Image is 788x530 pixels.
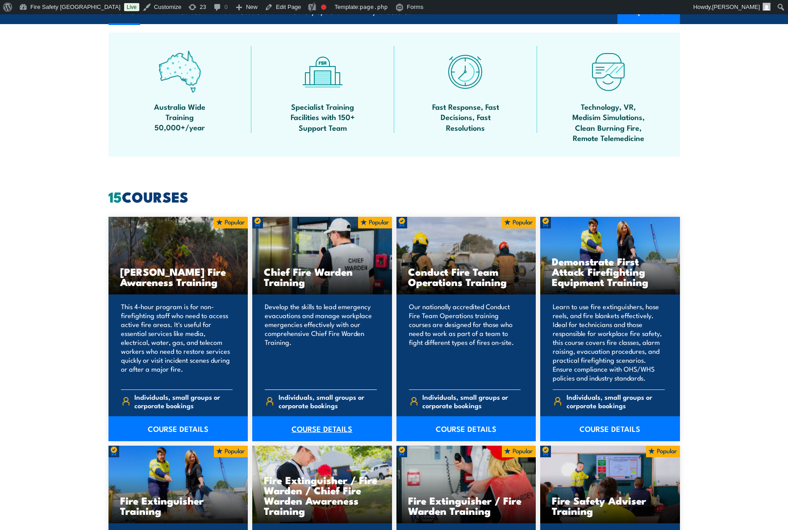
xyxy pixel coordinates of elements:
[552,256,668,287] h3: Demonstrate First Attack Firefighting Equipment Training
[553,302,665,382] p: Learn to use fire extinguishers, hose reels, and fire blankets effectively. Ideal for technicians...
[321,4,326,10] div: Focus keyphrase not set
[252,416,392,441] a: COURSE DETAILS
[444,50,487,93] img: fast-icon
[408,266,525,287] h3: Conduct Fire Team Operations Training
[158,50,201,93] img: auswide-icon
[425,101,506,132] span: Fast Response, Fast Decisions, Fast Resolutions
[120,266,237,287] h3: [PERSON_NAME] Fire Awareness Training
[422,393,521,410] span: Individuals, small groups or corporate bookings
[134,393,233,410] span: Individuals, small groups or corporate bookings
[552,495,668,516] h3: Fire Safety Adviser Training
[265,302,377,382] p: Develop the skills to lead emergency evacuations and manage workplace emergencies effectively wit...
[360,4,388,10] span: page.php
[587,50,630,93] img: tech-icon
[712,4,760,10] span: [PERSON_NAME]
[264,475,380,516] h3: Fire Extinguisher / Fire Warden / Chief Fire Warden Awareness Training
[396,416,536,441] a: COURSE DETAILS
[108,416,248,441] a: COURSE DETAILS
[108,185,122,207] strong: 15
[409,302,521,382] p: Our nationally accredited Conduct Fire Team Operations training courses are designed for those wh...
[264,266,380,287] h3: Chief Fire Warden Training
[124,3,139,11] a: Live
[120,495,237,516] h3: Fire Extinguisher Training
[121,302,233,382] p: This 4-hour program is for non-firefighting staff who need to access active fire areas. It's usef...
[108,190,680,203] h2: COURSES
[540,416,680,441] a: COURSE DETAILS
[301,50,344,93] img: facilities-icon
[140,101,220,132] span: Australia Wide Training 50,000+/year
[279,393,377,410] span: Individuals, small groups or corporate bookings
[408,495,525,516] h3: Fire Extinguisher / Fire Warden Training
[568,101,649,143] span: Technology, VR, Medisim Simulations, Clean Burning Fire, Remote Telemedicine
[283,101,363,132] span: Specialist Training Facilities with 150+ Support Team
[567,393,665,410] span: Individuals, small groups or corporate bookings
